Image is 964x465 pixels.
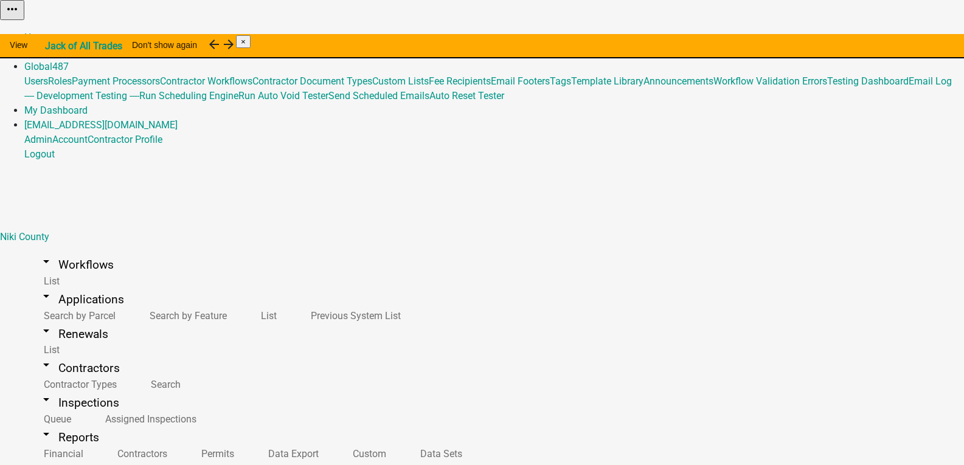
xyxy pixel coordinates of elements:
a: Logout [24,148,55,160]
a: Run Scheduling Engine [139,90,238,102]
a: Admin [24,134,52,145]
i: arrow_drop_down [39,357,54,372]
a: List [24,268,74,294]
a: Account [52,134,88,145]
a: arrow_drop_downWorkflows [24,250,128,279]
a: Roles [48,75,72,87]
a: Email Footers [491,75,550,87]
a: List [24,337,74,363]
i: arrow_forward [221,37,236,52]
a: Custom Lists [372,75,429,87]
a: Announcements [643,75,713,87]
span: × [241,37,246,46]
a: Global487 [24,61,69,72]
a: Workflow Validation Errors [713,75,827,87]
a: Search [131,371,195,398]
a: ---- Development Testing ---- [24,90,139,102]
a: Contractor Document Types [252,75,372,87]
a: Contractor Types [24,371,131,398]
a: arrow_drop_downApplications [24,285,139,314]
strong: Jack of All Trades [45,40,122,52]
a: Auto Reset Tester [429,90,504,102]
i: arrow_back [207,37,221,52]
a: arrow_drop_downReports [24,423,114,452]
a: Search by Feature [130,303,241,329]
a: My Dashboard [24,105,88,116]
a: Contractor Profile [88,134,162,145]
i: more_horiz [5,2,19,16]
div: Global487 [24,74,964,103]
i: arrow_drop_down [39,323,54,338]
a: arrow_drop_downRenewals [24,320,123,348]
a: Email Log [909,75,952,87]
i: arrow_drop_down [39,289,54,303]
a: List [241,303,291,329]
button: Close [236,35,251,48]
a: Template Library [571,75,643,87]
a: Fee Recipients [429,75,491,87]
a: Home [24,32,50,43]
a: arrow_drop_downInspections [24,388,134,417]
a: Previous System List [291,303,415,329]
a: Assigned Inspections [86,406,211,432]
a: Tags [550,75,571,87]
a: Users [24,75,48,87]
a: [EMAIL_ADDRESS][DOMAIN_NAME] [24,119,178,131]
a: Payment Processors [72,75,160,87]
a: Send Scheduled Emails [328,90,429,102]
a: Contractor Workflows [160,75,252,87]
i: arrow_drop_down [39,427,54,441]
span: 487 [52,61,69,72]
i: arrow_drop_down [39,392,54,407]
a: Search by Parcel [24,303,130,329]
a: Queue [24,406,86,432]
a: Testing Dashboard [827,75,909,87]
div: [EMAIL_ADDRESS][DOMAIN_NAME] [24,133,964,162]
a: Run Auto Void Tester [238,90,328,102]
i: arrow_drop_down [39,254,54,269]
button: Don't show again [122,34,207,56]
a: arrow_drop_downContractors [24,354,134,382]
